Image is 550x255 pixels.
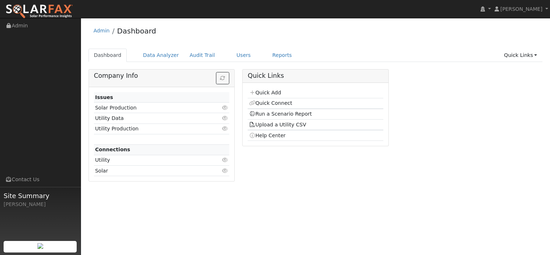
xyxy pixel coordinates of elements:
[249,100,292,106] a: Quick Connect
[222,105,228,110] i: Click to view
[94,72,229,80] h5: Company Info
[249,111,312,117] a: Run a Scenario Report
[231,49,256,62] a: Users
[5,4,73,19] img: SolarFax
[94,166,208,176] td: Solar
[94,124,208,134] td: Utility Production
[249,122,306,127] a: Upload a Utility CSV
[89,49,127,62] a: Dashboard
[184,49,220,62] a: Audit Trail
[249,90,281,95] a: Quick Add
[222,116,228,121] i: Click to view
[222,126,228,131] i: Click to view
[95,147,130,152] strong: Connections
[95,94,113,100] strong: Issues
[499,49,542,62] a: Quick Links
[37,243,43,249] img: retrieve
[222,168,228,173] i: Click to view
[267,49,297,62] a: Reports
[4,201,77,208] div: [PERSON_NAME]
[94,113,208,124] td: Utility Data
[94,155,208,165] td: Utility
[117,27,156,35] a: Dashboard
[500,6,542,12] span: [PERSON_NAME]
[94,103,208,113] td: Solar Production
[222,157,228,162] i: Click to view
[4,191,77,201] span: Site Summary
[249,133,286,138] a: Help Center
[248,72,383,80] h5: Quick Links
[94,28,110,33] a: Admin
[137,49,184,62] a: Data Analyzer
